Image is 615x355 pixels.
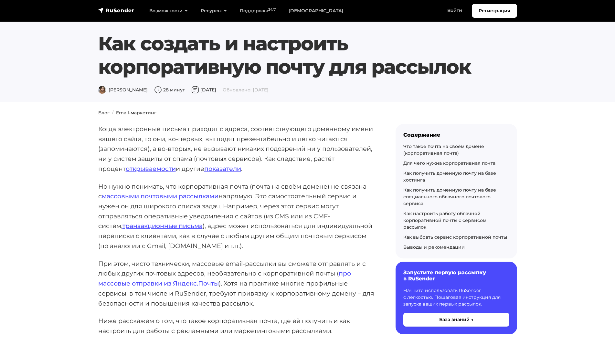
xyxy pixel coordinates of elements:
[403,170,496,183] a: Как получить доменную почту на базе хостинга
[154,87,185,93] span: 28 минут
[403,160,495,166] a: Для чего нужна корпоративная почта
[94,110,521,116] nav: breadcrumb
[143,4,194,17] a: Возможности
[98,124,375,174] p: Когда электронные письма приходят с адреса, соответствующего доменному имени вашего сайта, то они...
[472,4,517,18] a: Регистрация
[98,32,482,78] h1: Как создать и настроить корпоративную почту для рассылок
[403,143,484,156] a: Что такое почта на своём домене (корпоративная почта)
[441,4,469,17] a: Войти
[204,165,241,172] a: показатели
[282,4,350,17] a: [DEMOGRAPHIC_DATA]
[191,86,199,94] img: Дата публикации
[403,234,507,240] a: Как выбрать сервис корпоративной почты
[233,4,282,17] a: Поддержка24/7
[102,192,218,200] a: массовыми почтовыми рассылками
[122,222,203,230] a: транзакционные письма
[154,86,162,94] img: Время чтения
[126,165,176,172] a: открываемости
[194,4,233,17] a: Ресурсы
[403,287,509,308] p: Начните использовать RuSender с легкостью. Пошаговая инструкция для запуска ваших первых рассылок.
[403,187,496,206] a: Как получить доменную почту на базе специального облачного почтового сервиса
[98,87,148,93] span: [PERSON_NAME]
[223,87,269,93] span: Обновлено: [DATE]
[98,7,134,14] img: RuSender
[98,110,110,116] a: Блог
[191,87,216,93] span: [DATE]
[403,313,509,327] button: База знаний →
[396,262,517,334] a: Запустите первую рассылку в RuSender Начните использовать RuSender с легкостью. Пошаговая инструк...
[98,259,375,308] p: При этом, чисто технически, массовые email-рассылки вы сможете отправлять и с любых других почтов...
[268,7,276,12] sup: 24/7
[98,182,375,251] p: Но нужно понимать, что корпоративная почта (почта на своём домене) не связана с напрямую. Это сам...
[98,316,375,336] p: Ниже расскажем о том, что такое корпоративная почта, где её получить и как настроить для работы с...
[403,132,509,138] div: Содержание
[403,211,486,230] a: Как настроить работу облачной корпоративной почты с сервисом рассылок
[110,110,156,116] li: Email-маркетинг
[403,269,509,282] h6: Запустите первую рассылку в RuSender
[403,244,465,250] a: Выводы и рекомендации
